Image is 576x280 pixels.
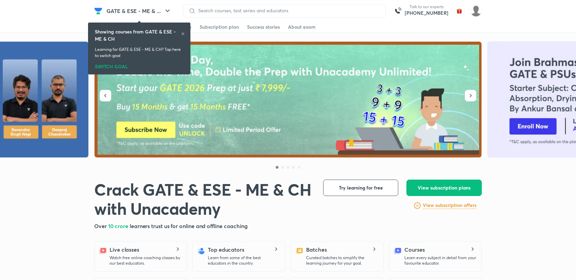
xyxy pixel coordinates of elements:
[247,22,280,32] a: Success stories
[200,24,239,30] div: Subscription plan
[208,246,244,254] h5: Top educators
[95,61,184,69] div: SWITCH GOAL
[95,28,181,42] h6: Showing courses from GATE & ESE - ME & CH
[306,255,378,266] p: Curated batches to simplify the learning journey for your goal.
[339,184,383,191] span: Try learning for free
[102,4,176,18] button: GATE & ESE - ME & ...
[196,8,380,13] input: Search courses, test series and educators
[470,5,482,17] img: Coolm
[404,255,476,266] p: Learn every subject in detail from your favourite educator.
[391,4,405,18] img: call-us
[108,222,130,229] span: 10 crore
[306,246,327,254] h5: Batches
[406,180,482,196] button: View subscription plans
[418,184,471,191] span: View subscription plans
[94,7,102,15] img: Company Logo
[405,10,448,16] a: [PHONE_NUMBER]
[423,201,476,210] a: View subscription offers
[323,180,398,196] button: Try learning for free
[288,22,316,32] a: About exam
[288,24,316,30] div: About exam
[110,246,139,254] h5: Live classes
[423,202,476,209] h6: View subscription offers
[208,255,279,266] p: Learn from some of the best educators in the country.
[94,222,108,229] span: Over
[247,24,280,30] div: Success stories
[130,222,248,229] span: learners trust us for online and offline coaching
[405,4,448,10] p: Talk to our experts
[95,46,184,59] p: Learning for GATE & ESE - ME & CH? Tap here to switch goal
[110,255,181,266] p: Watch free online coaching classes by our best educators.
[200,22,239,32] a: Subscription plan
[404,246,424,254] h5: Courses
[94,180,312,218] h1: Crack GATE & ESE - ME & CH with Unacademy
[454,5,465,16] img: avatar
